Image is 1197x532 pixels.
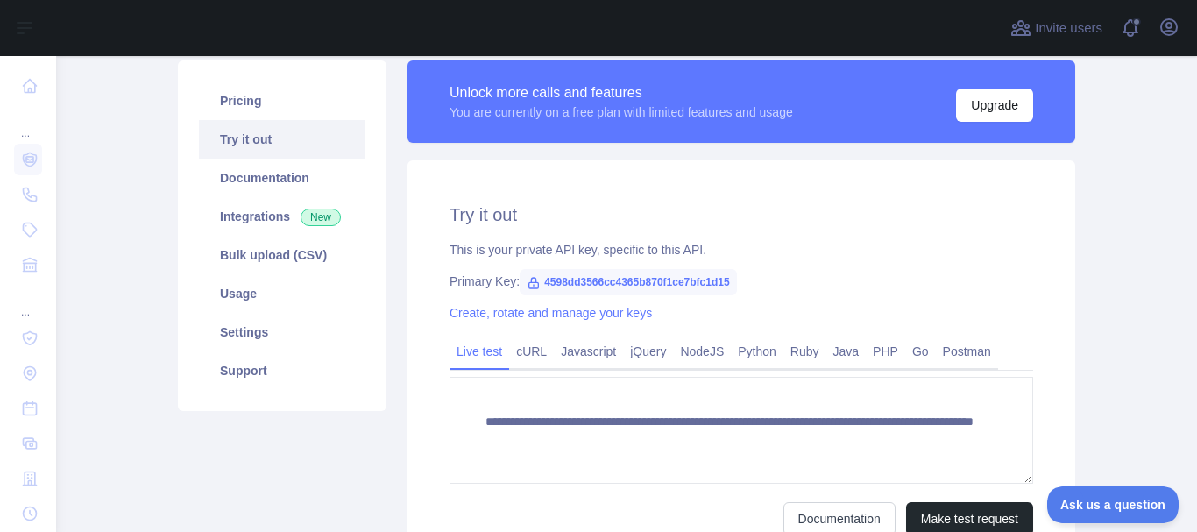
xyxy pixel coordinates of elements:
div: This is your private API key, specific to this API. [450,241,1033,259]
a: Go [905,337,936,365]
span: Invite users [1035,18,1102,39]
div: Primary Key: [450,273,1033,290]
a: Create, rotate and manage your keys [450,306,652,320]
a: Documentation [199,159,365,197]
a: Pricing [199,82,365,120]
a: Integrations New [199,197,365,236]
button: Invite users [1007,14,1106,42]
a: Javascript [554,337,623,365]
button: Upgrade [956,89,1033,122]
a: Live test [450,337,509,365]
a: Postman [936,337,998,365]
div: Unlock more calls and features [450,82,793,103]
span: New [301,209,341,226]
iframe: Toggle Customer Support [1047,486,1179,523]
div: ... [14,284,42,319]
a: Ruby [783,337,826,365]
a: Support [199,351,365,390]
div: You are currently on a free plan with limited features and usage [450,103,793,121]
div: ... [14,105,42,140]
a: NodeJS [673,337,731,365]
a: Usage [199,274,365,313]
a: Settings [199,313,365,351]
a: Java [826,337,867,365]
a: Python [731,337,783,365]
span: 4598dd3566cc4365b870f1ce7bfc1d15 [520,269,737,295]
a: cURL [509,337,554,365]
h2: Try it out [450,202,1033,227]
a: jQuery [623,337,673,365]
a: Bulk upload (CSV) [199,236,365,274]
a: Try it out [199,120,365,159]
a: PHP [866,337,905,365]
